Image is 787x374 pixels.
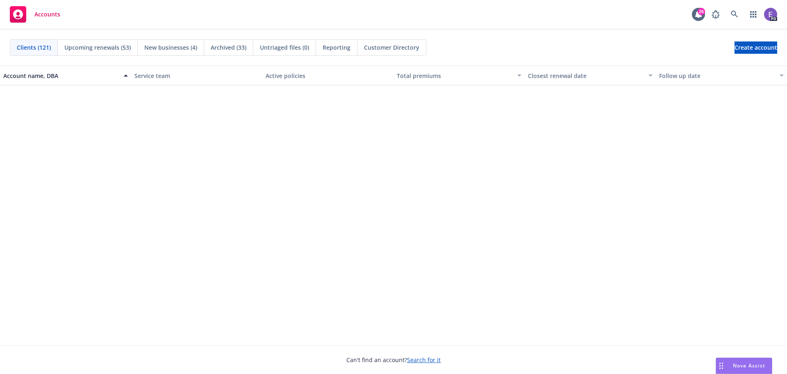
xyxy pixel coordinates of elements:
[656,66,787,85] button: Follow up date
[525,66,656,85] button: Closest renewal date
[364,43,419,52] span: Customer Directory
[134,71,259,80] div: Service team
[659,71,775,80] div: Follow up date
[260,43,309,52] span: Untriaged files (0)
[733,362,765,369] span: Nova Assist
[144,43,197,52] span: New businesses (4)
[211,43,246,52] span: Archived (33)
[716,358,726,374] div: Drag to move
[745,6,762,23] a: Switch app
[3,71,119,80] div: Account name, DBA
[346,356,441,364] span: Can't find an account?
[397,71,512,80] div: Total premiums
[34,11,60,18] span: Accounts
[64,43,131,52] span: Upcoming renewals (53)
[393,66,525,85] button: Total premiums
[266,71,390,80] div: Active policies
[17,43,51,52] span: Clients (121)
[131,66,262,85] button: Service team
[726,6,743,23] a: Search
[764,8,777,21] img: photo
[716,358,772,374] button: Nova Assist
[528,71,644,80] div: Closest renewal date
[7,3,64,26] a: Accounts
[698,8,705,15] div: 26
[707,6,724,23] a: Report a Bug
[323,43,350,52] span: Reporting
[735,40,777,55] span: Create account
[262,66,393,85] button: Active policies
[735,41,777,54] a: Create account
[407,356,441,364] a: Search for it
